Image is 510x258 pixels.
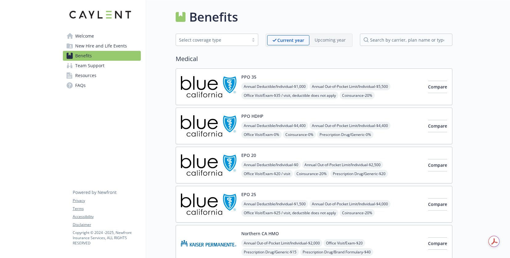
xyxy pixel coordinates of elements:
button: PPO HDHP [241,113,263,119]
a: Team Support [63,61,141,71]
button: EPO 25 [241,191,256,198]
span: Prescription Drug/Brand Formulary - $40 [300,248,373,256]
p: Upcoming year [315,37,346,43]
button: Northern CA HMO [241,230,279,237]
img: Blue Shield of California carrier logo [181,113,236,139]
span: Coinsurance - 20% [340,92,375,99]
span: Upcoming year [309,35,351,45]
a: Accessibility [73,214,141,219]
img: Blue Shield of California carrier logo [181,74,236,100]
span: Annual Out-of-Pocket Limit/Individual - $4,400 [309,122,390,129]
div: Select coverage type [179,37,246,43]
span: Benefits [75,51,92,61]
span: Coinsurance - 0% [283,131,316,138]
a: New Hire and Life Events [63,41,141,51]
span: Welcome [75,31,94,41]
span: Resources [75,71,96,80]
span: Office Visit/Exam - $35 / visit, deductible does not apply [241,92,338,99]
span: Office Visit/Exam - 0% [241,131,282,138]
span: Annual Deductible/Individual - $0 [241,161,301,169]
a: Terms [73,206,141,211]
a: Welcome [63,31,141,41]
span: Compare [428,84,447,90]
span: Compare [428,240,447,246]
img: Kaiser Permanente Insurance Company carrier logo [181,230,236,256]
span: Compare [428,162,447,168]
button: Compare [428,120,447,132]
input: search by carrier, plan name or type [360,34,452,46]
span: Coinsurance - 20% [294,170,329,178]
button: Compare [428,237,447,250]
span: Annual Deductible/Individual - $1,500 [241,200,308,208]
span: Annual Deductible/Individual - $1,000 [241,83,308,90]
button: EPO 20 [241,152,256,158]
span: Annual Deductible/Individual - $4,400 [241,122,308,129]
h1: Benefits [189,8,238,26]
span: FAQs [75,80,86,90]
span: New Hire and Life Events [75,41,127,51]
span: Annual Out-of-Pocket Limit/Individual - $2,500 [302,161,383,169]
span: Annual Out-of-Pocket Limit/Individual - $5,500 [309,83,390,90]
a: Resources [63,71,141,80]
span: Prescription Drug/Generic - $15 [241,248,299,256]
p: Current year [277,37,304,43]
span: Team Support [75,61,104,71]
button: Compare [428,198,447,211]
a: Disclaimer [73,222,141,227]
img: Blue Shield of California carrier logo [181,191,236,217]
span: Office Visit/Exam - $25 / visit, deductible does not apply [241,209,338,217]
span: Compare [428,201,447,207]
a: FAQs [63,80,141,90]
span: Prescription Drug/Generic - 0% [317,131,373,138]
span: Coinsurance - 20% [340,209,375,217]
button: PPO 35 [241,74,256,80]
span: Office Visit/Exam - $20 [324,239,365,247]
a: Privacy [73,198,141,203]
span: Prescription Drug/Generic - $20 [330,170,388,178]
a: Benefits [63,51,141,61]
button: Compare [428,159,447,171]
h2: Medical [176,54,452,63]
span: Annual Out-of-Pocket Limit/Individual - $4,000 [309,200,390,208]
p: Copyright © 2024 - 2025 , Newfront Insurance Services, ALL RIGHTS RESERVED [73,230,141,246]
img: Blue Shield of California carrier logo [181,152,236,178]
span: Annual Out-of-Pocket Limit/Individual - $2,000 [241,239,322,247]
button: Compare [428,81,447,93]
span: Compare [428,123,447,129]
span: Office Visit/Exam - $20 / visit [241,170,293,178]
